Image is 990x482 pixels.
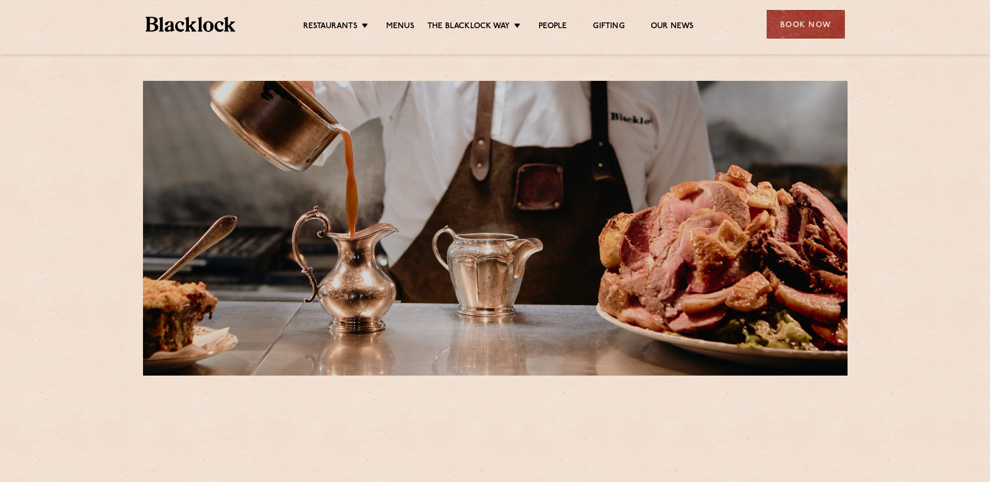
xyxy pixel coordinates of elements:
a: People [539,21,567,33]
img: BL_Textured_Logo-footer-cropped.svg [146,17,236,32]
a: Restaurants [303,21,357,33]
a: Gifting [593,21,624,33]
a: Our News [651,21,694,33]
a: The Blacklock Way [427,21,510,33]
a: Menus [386,21,414,33]
div: Book Now [767,10,845,39]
